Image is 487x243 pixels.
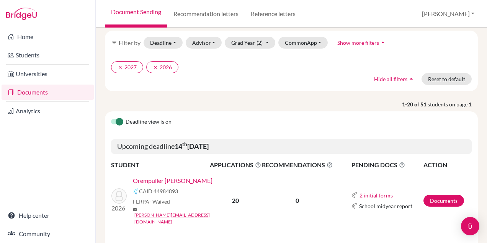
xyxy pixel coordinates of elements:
[351,203,358,209] img: Common App logo
[262,160,333,170] span: RECOMMENDATIONS
[359,191,393,200] button: 2 initial forms
[368,73,422,85] button: Hide all filtersarrow_drop_up
[118,65,123,70] i: clear
[6,8,37,20] img: Bridge-U
[149,198,170,205] span: - Waived
[374,76,407,82] span: Hide all filters
[2,47,94,63] a: Students
[331,37,393,49] button: Show more filtersarrow_drop_up
[111,204,127,213] p: 2026
[422,73,472,85] button: Reset to default
[337,39,379,46] span: Show more filters
[182,141,187,147] sup: th
[262,196,333,205] p: 0
[351,192,358,198] img: Common App logo
[2,226,94,241] a: Community
[2,103,94,119] a: Analytics
[175,142,209,150] b: 14 [DATE]
[133,188,139,194] img: Common App logo
[139,187,178,195] span: CAID 44984893
[126,117,172,127] span: Deadline view is on
[407,75,415,83] i: arrow_drop_up
[225,37,275,49] button: Grad Year(2)
[144,37,183,49] button: Deadline
[111,188,127,204] img: Orempuller Suleman, Jonas
[278,37,328,49] button: CommonApp
[379,39,387,46] i: arrow_drop_up
[423,160,472,170] th: ACTION
[210,160,261,170] span: APPLICATIONS
[111,139,472,154] h5: Upcoming deadline
[428,100,478,108] span: students on page 1
[134,212,215,225] a: [PERSON_NAME][EMAIL_ADDRESS][DOMAIN_NAME]
[111,61,143,73] button: clear2027
[402,100,428,108] strong: 1-20 of 51
[111,39,117,46] i: filter_list
[2,66,94,82] a: Universities
[119,39,141,46] span: Filter by
[133,176,212,185] a: Orempuller [PERSON_NAME]
[359,202,412,210] span: School midyear report
[146,61,178,73] button: clear2026
[2,208,94,223] a: Help center
[153,65,158,70] i: clear
[2,85,94,100] a: Documents
[418,7,478,21] button: [PERSON_NAME]
[186,37,222,49] button: Advisor
[133,207,137,212] span: mail
[2,29,94,44] a: Home
[257,39,263,46] span: (2)
[232,197,239,204] b: 20
[351,160,423,170] span: PENDING DOCS
[133,197,170,205] span: FERPA
[111,160,209,170] th: STUDENT
[423,195,464,207] a: Documents
[461,217,479,235] div: Open Intercom Messenger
